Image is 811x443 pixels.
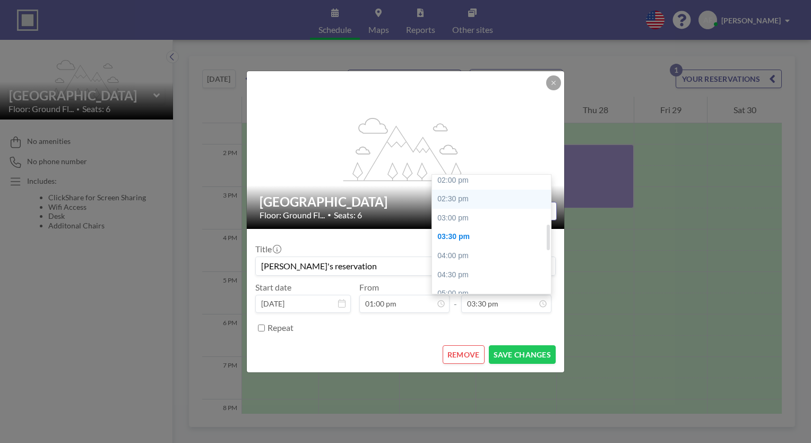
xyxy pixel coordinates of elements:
span: • [327,211,331,219]
button: REMOVE [443,345,485,364]
span: Seats: 6 [334,210,362,220]
label: Title [255,244,280,254]
span: - [454,286,457,309]
div: 04:30 pm [432,266,556,285]
button: SAVE CHANGES [489,345,556,364]
div: 02:00 pm [432,171,556,190]
label: Start date [255,282,291,293]
div: 04:00 pm [432,246,556,266]
h2: [GEOGRAPHIC_DATA] [260,194,553,210]
div: 05:00 pm [432,284,556,303]
input: (No title) [256,257,555,275]
g: flex-grow: 1.2; [343,117,469,181]
div: 03:30 pm [432,227,556,246]
div: 03:00 pm [432,209,556,228]
div: 02:30 pm [432,190,556,209]
label: Repeat [268,322,294,333]
span: Floor: Ground Fl... [260,210,325,220]
label: From [359,282,379,293]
